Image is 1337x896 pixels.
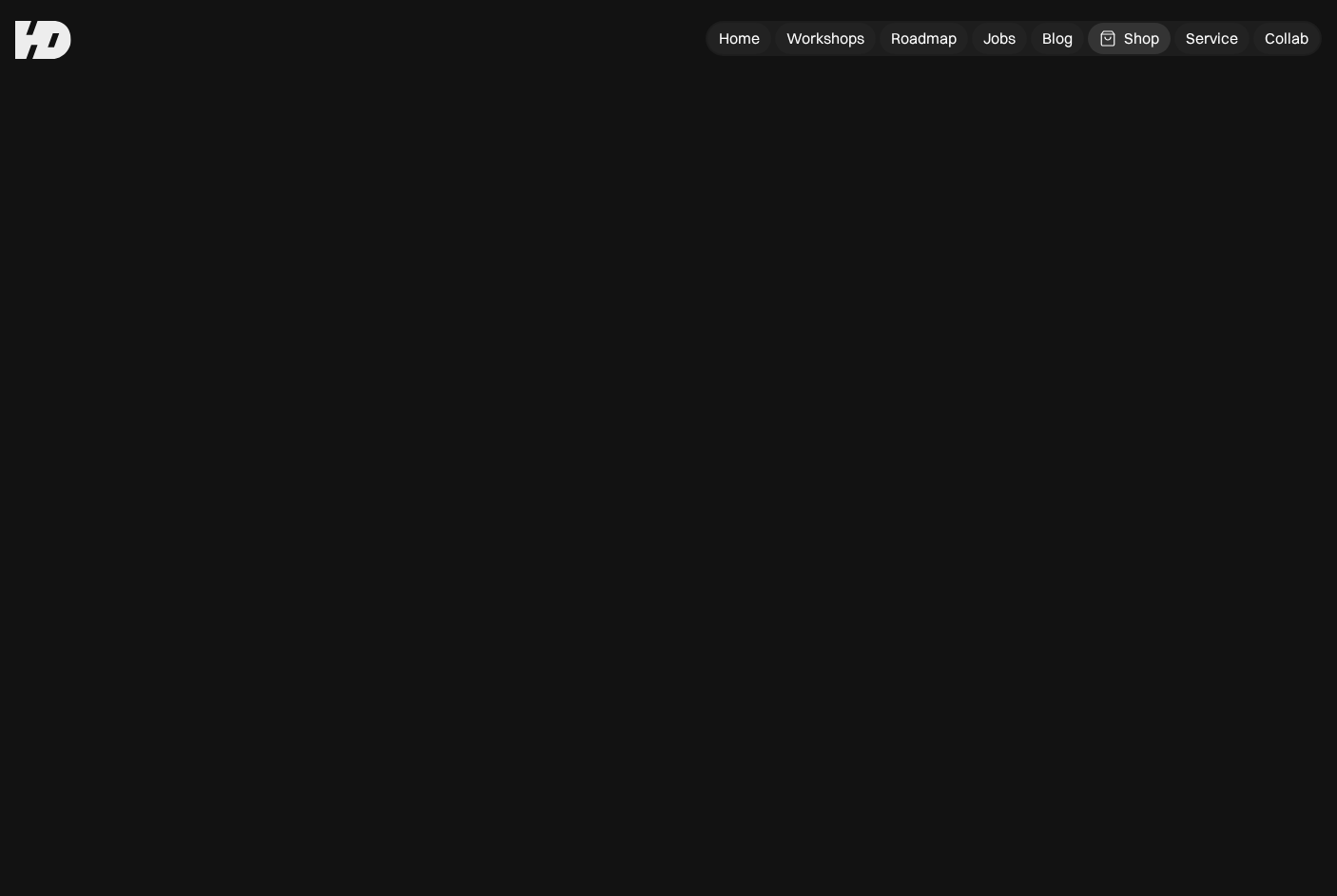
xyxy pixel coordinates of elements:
a: Roadmap [880,23,968,54]
a: Service [1174,23,1250,54]
a: Blog [1031,23,1084,54]
div: Service [1186,29,1238,48]
a: Home [707,23,771,54]
div: Roadmap [891,29,957,48]
a: Collab [1253,23,1320,54]
div: Home [719,29,760,48]
div: Jobs [983,29,1016,48]
div: Shop [1124,29,1159,48]
div: Blog [1042,29,1073,48]
div: Collab [1265,29,1308,48]
div: Workshops [786,29,864,48]
a: Workshops [775,23,876,54]
a: Jobs [972,23,1027,54]
a: Shop [1088,23,1171,54]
